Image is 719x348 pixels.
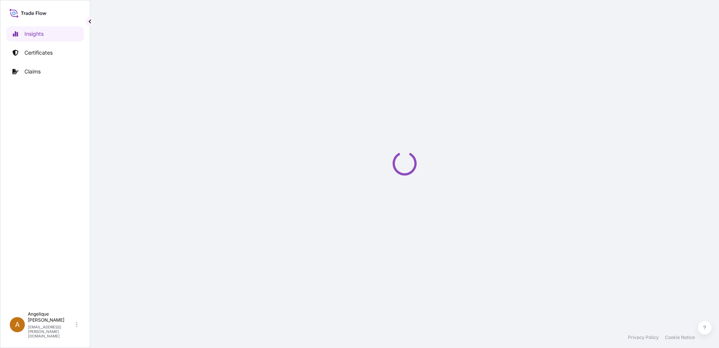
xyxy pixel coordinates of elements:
[24,68,41,75] p: Claims
[6,26,84,41] a: Insights
[6,64,84,79] a: Claims
[24,49,53,56] p: Certificates
[6,45,84,60] a: Certificates
[665,334,695,340] a: Cookie Notice
[15,321,20,328] span: A
[28,311,74,323] p: Angelique [PERSON_NAME]
[628,334,659,340] a: Privacy Policy
[24,30,44,38] p: Insights
[28,325,74,338] p: [EMAIL_ADDRESS][PERSON_NAME][DOMAIN_NAME]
